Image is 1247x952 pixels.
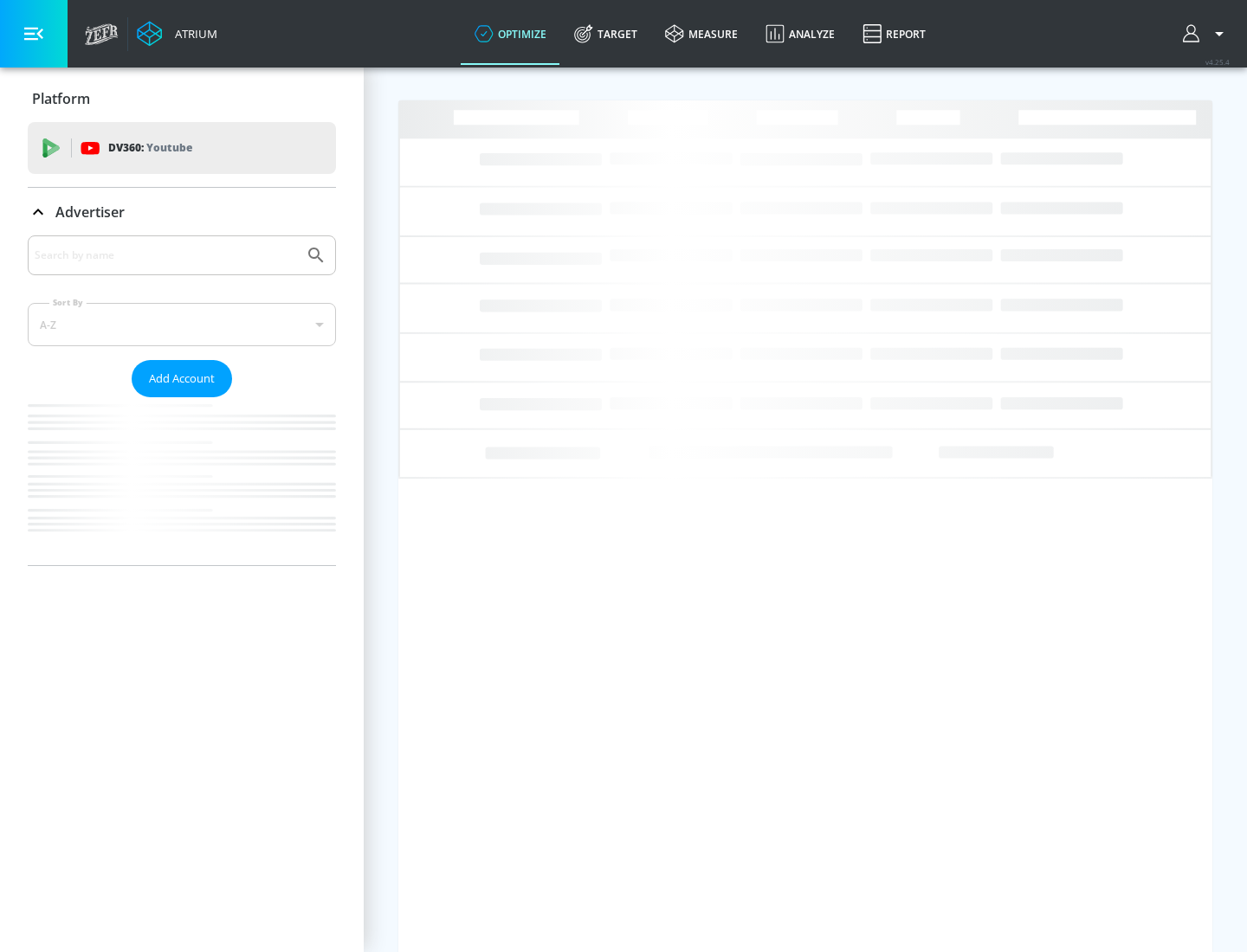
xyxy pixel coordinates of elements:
p: Platform [32,89,90,108]
button: Add Account [132,360,232,397]
nav: list of Advertiser [28,397,336,565]
div: DV360: Youtube [28,122,336,174]
a: optimize [461,3,560,65]
div: Platform [28,74,336,123]
input: Search by name [35,244,297,267]
span: Add Account [149,369,215,389]
label: Sort By [49,297,87,308]
p: Advertiser [55,203,125,222]
p: DV360: [108,138,192,158]
a: Report [849,3,940,65]
div: A-Z [28,303,336,346]
a: measure [651,3,752,65]
p: Youtube [146,138,192,157]
div: Atrium [168,26,217,42]
a: Analyze [752,3,849,65]
a: Atrium [137,21,217,47]
div: Advertiser [28,235,336,565]
a: Target [560,3,651,65]
div: Advertiser [28,188,336,236]
span: v 4.25.4 [1205,57,1230,67]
